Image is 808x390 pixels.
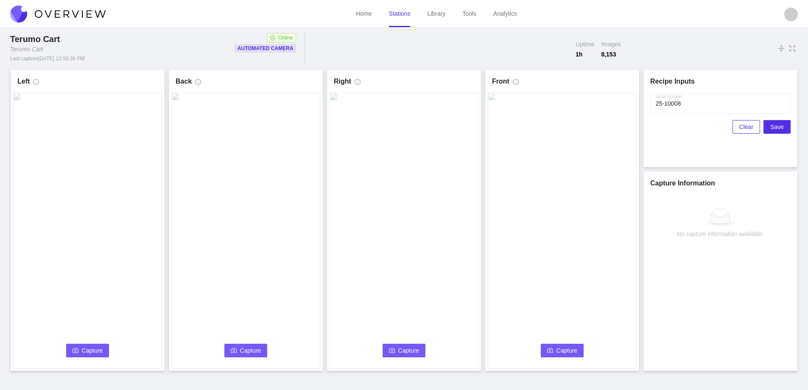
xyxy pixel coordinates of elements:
[389,348,395,354] span: camera
[770,122,784,132] span: Save
[427,10,445,17] a: Library
[650,178,791,188] h1: Capture Information
[576,40,594,48] span: Uptime
[541,344,584,357] button: cameraCapture
[66,344,109,357] button: cameraCapture
[677,229,764,238] div: No capture information available.
[356,10,372,17] a: Home
[547,348,553,354] span: camera
[195,79,201,88] span: info-circle
[238,44,294,53] p: Automated Camera
[739,122,753,132] span: Clear
[240,346,261,355] span: Capture
[601,50,621,59] span: 8,153
[383,344,426,357] button: cameraCapture
[492,76,509,87] h1: Front
[655,93,682,100] label: Serial Number
[224,344,268,357] button: cameraCapture
[788,44,796,53] span: fullscreen
[82,346,103,355] span: Capture
[334,76,351,87] h1: Right
[462,10,476,17] a: Tools
[777,43,785,53] span: vertical-align-middle
[33,79,39,88] span: info-circle
[10,45,43,53] div: Terumo Cart
[73,348,78,354] span: camera
[493,10,517,17] a: Analytics
[650,76,791,87] h1: Recipe Inputs
[10,33,63,45] div: Terumo Cart
[10,34,60,44] span: Terumo Cart
[176,76,192,87] h1: Back
[513,79,519,88] span: info-circle
[278,34,293,42] span: Online
[556,346,578,355] span: Capture
[733,120,760,134] button: Clear
[10,55,84,62] div: Last capture [DATE] 13:59:36 PM
[576,50,594,59] span: 1 h
[763,120,791,134] button: Save
[231,348,237,354] span: camera
[270,35,275,40] span: check-circle
[601,40,621,48] span: Images
[17,76,30,87] h1: Left
[355,79,361,88] span: info-circle
[10,6,106,22] img: Overview
[389,10,411,17] a: Stations
[398,346,419,355] span: Capture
